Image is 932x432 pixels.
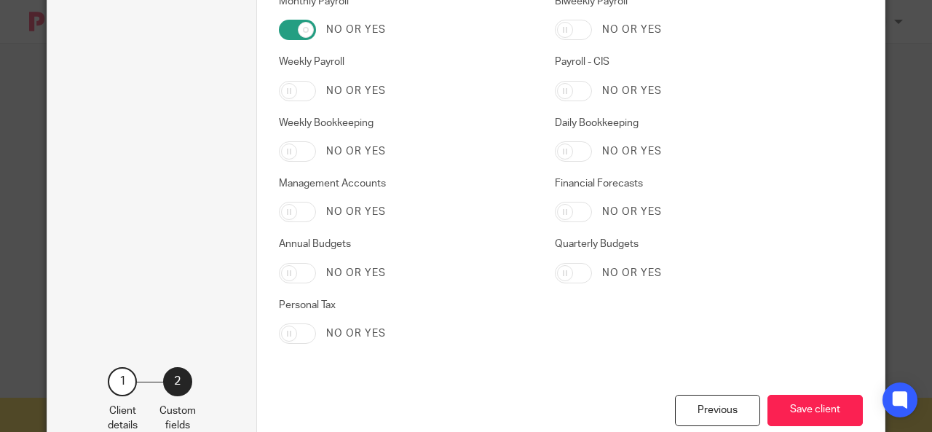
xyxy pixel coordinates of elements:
label: No or yes [326,23,386,37]
button: Save client [767,395,863,426]
label: Quarterly Budgets [555,237,814,251]
label: Management Accounts [279,176,538,191]
label: No or yes [326,205,386,219]
label: Financial Forecasts [555,176,814,191]
label: No or yes [602,84,662,98]
label: Weekly Payroll [279,55,538,69]
label: Weekly Bookkeeping [279,116,538,130]
label: Annual Budgets [279,237,538,251]
div: 2 [163,367,192,396]
label: Personal Tax [279,298,538,313]
label: No or yes [326,326,386,341]
div: 1 [108,367,137,396]
label: No or yes [326,84,386,98]
label: No or yes [602,205,662,219]
label: No or yes [602,266,662,280]
label: Daily Bookkeeping [555,116,814,130]
label: Payroll - CIS [555,55,814,69]
div: Previous [675,395,760,426]
label: No or yes [602,23,662,37]
label: No or yes [326,266,386,280]
label: No or yes [602,144,662,159]
label: No or yes [326,144,386,159]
